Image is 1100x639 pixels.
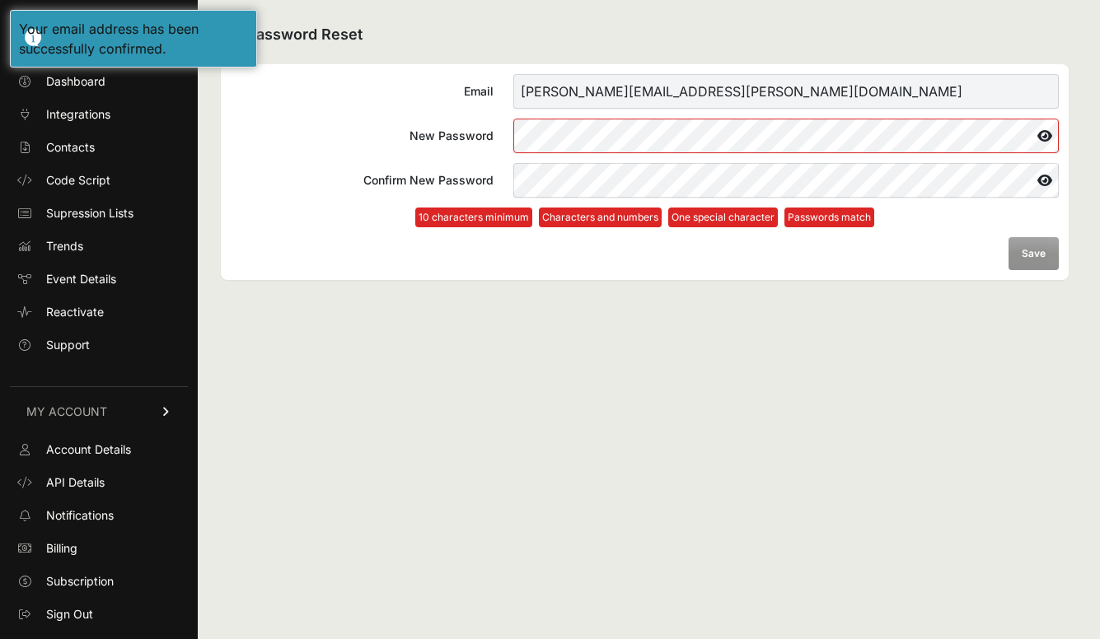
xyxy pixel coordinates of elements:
[784,208,874,227] li: Passwords match
[513,119,1059,153] input: New Password
[46,540,77,557] span: Billing
[46,238,83,254] span: Trends
[46,441,131,458] span: Account Details
[10,134,188,161] a: Contacts
[10,535,188,562] a: Billing
[415,208,532,227] li: 10 characters minimum
[231,172,494,189] div: Confirm New Password
[10,502,188,529] a: Notifications
[10,568,188,595] a: Subscription
[513,163,1059,198] input: Confirm New Password
[46,271,116,287] span: Event Details
[46,172,110,189] span: Code Script
[10,386,188,436] a: MY ACCOUNT
[46,73,105,90] span: Dashboard
[46,139,95,156] span: Contacts
[10,68,188,95] a: Dashboard
[10,299,188,325] a: Reactivate
[10,266,188,292] a: Event Details
[221,23,1069,48] h2: Password Reset
[46,205,133,222] span: Supression Lists
[46,337,90,353] span: Support
[10,469,188,496] a: API Details
[10,233,188,259] a: Trends
[10,200,188,226] a: Supression Lists
[668,208,778,227] li: One special character
[19,19,248,58] div: Your email address has been successfully confirmed.
[46,304,104,320] span: Reactivate
[46,106,110,123] span: Integrations
[513,74,1059,109] input: Email
[10,101,188,128] a: Integrations
[10,332,188,358] a: Support
[10,436,188,463] a: Account Details
[46,573,114,590] span: Subscription
[46,474,105,491] span: API Details
[231,83,494,100] div: Email
[10,167,188,194] a: Code Script
[231,128,494,144] div: New Password
[10,601,188,627] a: Sign Out
[46,507,114,524] span: Notifications
[539,208,662,227] li: Characters and numbers
[26,403,107,420] span: MY ACCOUNT
[46,606,93,623] span: Sign Out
